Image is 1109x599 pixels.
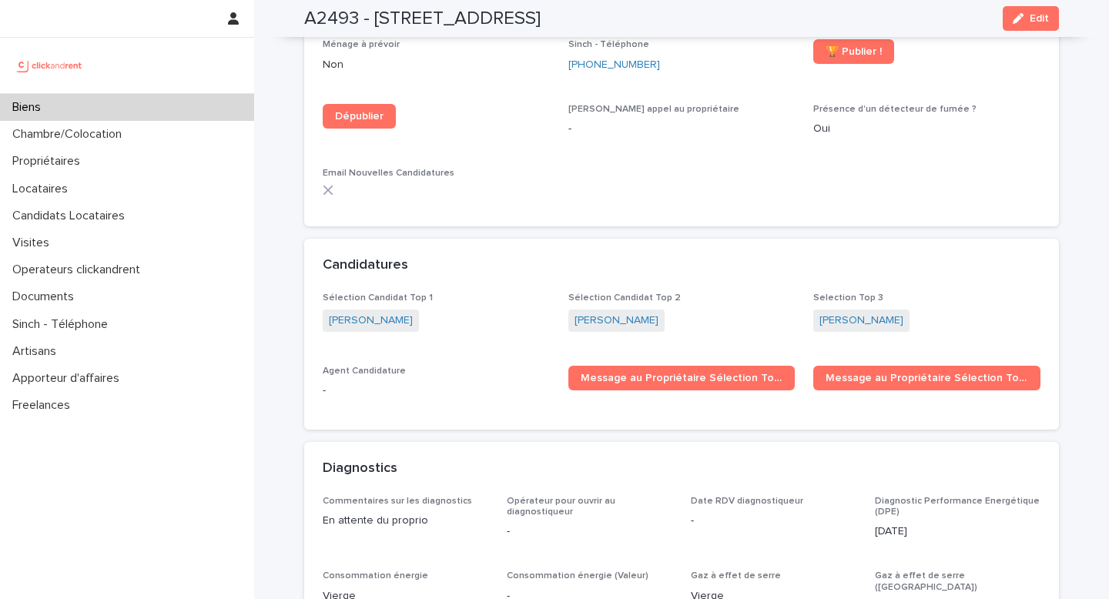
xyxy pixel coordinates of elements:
[323,169,454,178] span: Email Nouvelles Candidatures
[6,371,132,386] p: Apporteur d'affaires
[813,293,883,303] span: Selection Top 3
[568,57,660,73] a: [PHONE_NUMBER]
[323,104,396,129] a: Dépublier
[323,497,472,506] span: Commentaires sur les diagnostics
[568,293,681,303] span: Sélection Candidat Top 2
[323,383,550,399] p: -
[568,105,739,114] span: [PERSON_NAME] appel au propriétaire
[6,317,120,332] p: Sinch - Téléphone
[826,46,882,57] span: 🏆 Publier !
[691,571,781,581] span: Gaz à effet de serre
[813,39,894,64] a: 🏆 Publier !
[691,513,856,529] p: -
[813,366,1040,390] a: Message au Propriétaire Sélection Top 2
[6,398,82,413] p: Freelances
[6,344,69,359] p: Artisans
[568,366,796,390] a: Message au Propriétaire Sélection Top 1
[568,40,649,49] span: Sinch - Téléphone
[507,571,648,581] span: Consommation énergie (Valeur)
[875,497,1040,517] span: Diagnostic Performance Energétique (DPE)
[323,293,433,303] span: Sélection Candidat Top 1
[568,121,796,137] p: -
[304,8,541,30] h2: A2493 - [STREET_ADDRESS]
[568,59,660,70] ringoverc2c-number-84e06f14122c: [PHONE_NUMBER]
[875,571,977,591] span: Gaz à effet de serre ([GEOGRAPHIC_DATA])
[6,100,53,115] p: Biens
[323,366,406,376] span: Agent Candidature
[507,524,672,540] p: -
[819,313,903,329] a: [PERSON_NAME]
[691,497,803,506] span: Date RDV diagnostiqueur
[323,513,488,529] p: En attente du proprio
[813,121,1040,137] p: Oui
[6,127,134,142] p: Chambre/Colocation
[323,57,550,73] p: Non
[813,105,977,114] span: Présence d'un détecteur de fumée ?
[875,524,1040,540] p: [DATE]
[507,497,615,517] span: Opérateur pour ouvrir au diagnostiqueur
[6,263,152,277] p: Operateurs clickandrent
[6,289,86,304] p: Documents
[323,257,408,274] h2: Candidatures
[335,111,384,122] span: Dépublier
[323,40,400,49] span: Ménage à prévoir
[1003,6,1059,31] button: Edit
[6,154,92,169] p: Propriétaires
[12,50,87,81] img: UCB0brd3T0yccxBKYDjQ
[575,313,658,329] a: [PERSON_NAME]
[6,236,62,250] p: Visites
[323,571,428,581] span: Consommation énergie
[6,209,137,223] p: Candidats Locataires
[581,373,783,383] span: Message au Propriétaire Sélection Top 1
[323,460,397,477] h2: Diagnostics
[1030,13,1049,24] span: Edit
[826,373,1028,383] span: Message au Propriétaire Sélection Top 2
[568,59,660,70] ringoverc2c-84e06f14122c: Call with Ringover
[6,182,80,196] p: Locataires
[329,313,413,329] a: [PERSON_NAME]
